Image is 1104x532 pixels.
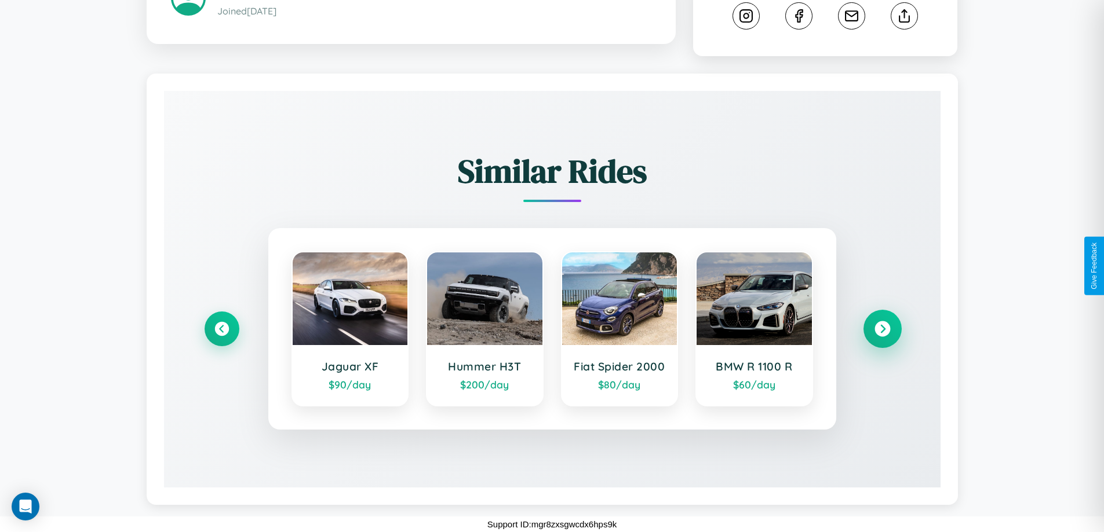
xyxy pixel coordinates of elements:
[574,378,666,391] div: $ 80 /day
[205,149,900,193] h2: Similar Rides
[439,378,531,391] div: $ 200 /day
[304,378,396,391] div: $ 90 /day
[217,3,651,20] p: Joined [DATE]
[439,359,531,373] h3: Hummer H3T
[695,251,813,406] a: BMW R 1100 R$60/day
[292,251,409,406] a: Jaguar XF$90/day
[708,378,800,391] div: $ 60 /day
[708,359,800,373] h3: BMW R 1100 R
[574,359,666,373] h3: Fiat Spider 2000
[304,359,396,373] h3: Jaguar XF
[426,251,544,406] a: Hummer H3T$200/day
[561,251,679,406] a: Fiat Spider 2000$80/day
[1090,243,1098,289] div: Give Feedback
[12,493,39,520] div: Open Intercom Messenger
[487,516,617,532] p: Support ID: mgr8zxsgwcdx6hps9k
